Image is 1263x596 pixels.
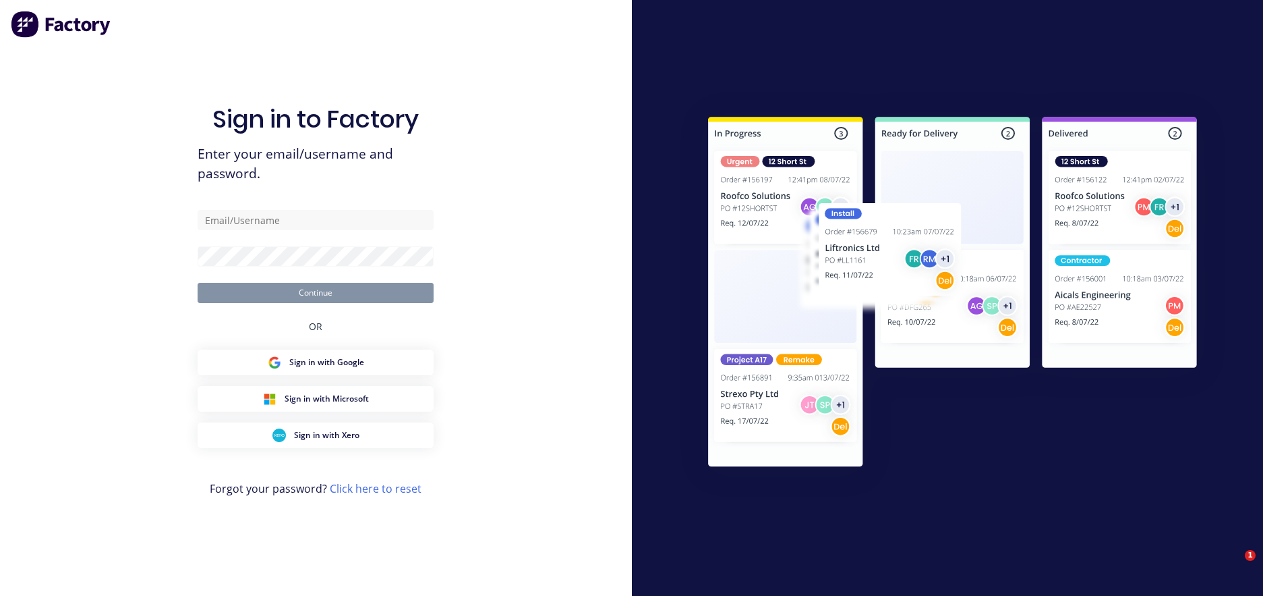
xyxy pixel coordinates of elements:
[285,393,369,405] span: Sign in with Microsoft
[268,356,281,369] img: Google Sign in
[289,356,364,369] span: Sign in with Google
[263,392,276,406] img: Microsoft Sign in
[309,303,322,350] div: OR
[198,386,434,412] button: Microsoft Sign inSign in with Microsoft
[678,90,1227,499] img: Sign in
[330,481,421,496] a: Click here to reset
[198,350,434,375] button: Google Sign inSign in with Google
[210,481,421,497] span: Forgot your password?
[1217,550,1250,583] iframe: Intercom live chat
[272,429,286,442] img: Xero Sign in
[11,11,112,38] img: Factory
[198,283,434,303] button: Continue
[198,210,434,230] input: Email/Username
[198,144,434,184] span: Enter your email/username and password.
[294,429,359,441] span: Sign in with Xero
[198,423,434,448] button: Xero Sign inSign in with Xero
[1245,550,1256,561] span: 1
[212,105,419,134] h1: Sign in to Factory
